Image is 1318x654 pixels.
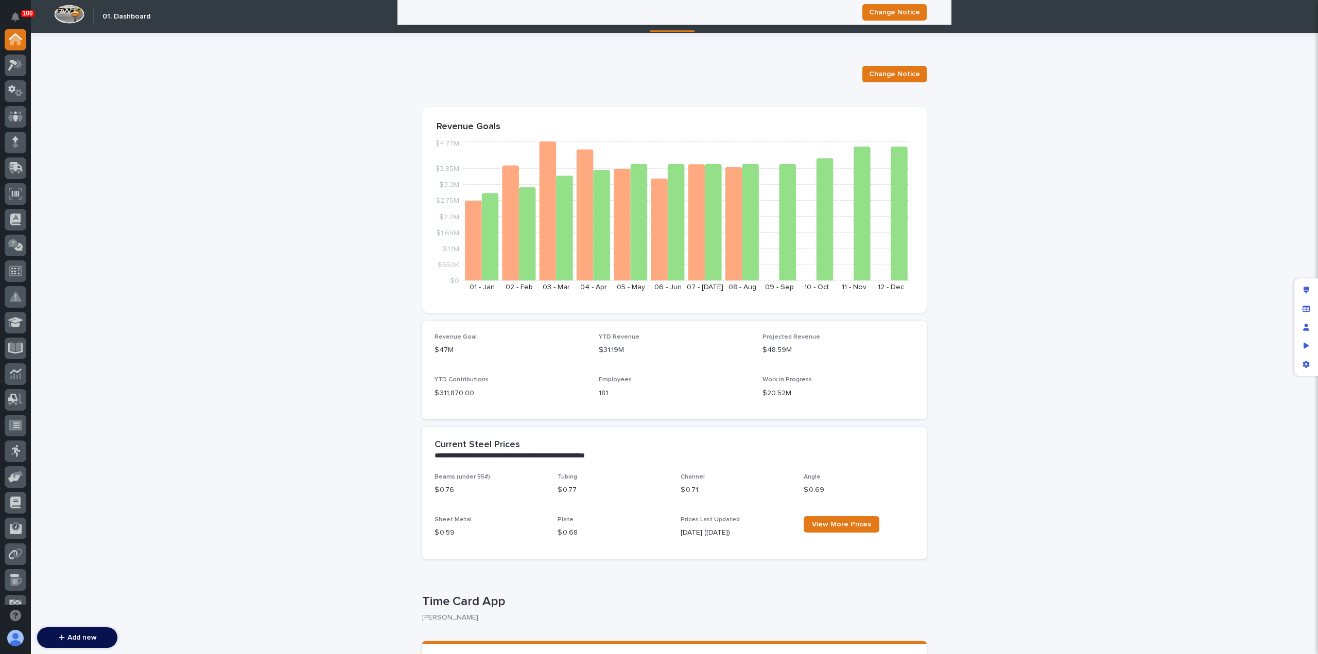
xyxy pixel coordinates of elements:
span: YTD Revenue [599,334,639,340]
tspan: $1.1M [443,245,459,252]
span: Projected Revenue [762,334,820,340]
text: 03 - Mar [543,284,570,291]
span: Work in Progress [762,377,812,383]
h2: Current Steel Prices [435,439,520,451]
span: View More Prices [812,521,871,528]
div: Edit layout [1297,281,1315,299]
p: $20.52M [762,388,914,399]
text: 09 - Sep [765,284,794,291]
tspan: $0 [450,277,459,285]
p: $ 0.68 [558,527,668,538]
span: Prices Last Updated [681,517,740,523]
text: 07 - [DATE] [687,284,723,291]
text: 04 - Apr [580,284,607,291]
p: $48.59M [762,345,914,356]
p: Time Card App [422,594,923,609]
tspan: $2.75M [436,197,459,204]
p: $ 0.71 [681,485,791,496]
p: Revenue Goals [437,121,912,133]
text: 11 - Nov [842,284,866,291]
p: $ 0.69 [804,485,914,496]
text: 05 - May [617,284,645,291]
p: $ 0.76 [435,485,545,496]
text: 06 - Jun [654,284,682,291]
p: [PERSON_NAME] [422,613,918,622]
span: Tubing [558,474,577,480]
p: $47M [435,345,586,356]
tspan: $550K [438,261,459,268]
span: Employees [599,377,632,383]
p: $ 311,870.00 [435,388,586,399]
div: Preview as [1297,337,1315,355]
tspan: $3.85M [435,165,459,172]
tspan: $3.3M [439,181,459,188]
span: Plate [558,517,574,523]
span: Angle [804,474,821,480]
span: YTD Contributions [435,377,489,383]
text: 12 - Dec [878,284,904,291]
div: Manage users [1297,318,1315,337]
a: View More Prices [804,516,879,533]
button: Open support chat [5,605,26,626]
div: App settings [1297,355,1315,374]
p: $31.19M [599,345,751,356]
img: Workspace Logo [54,5,84,24]
span: Channel [681,474,705,480]
button: Add new [37,627,117,648]
text: 02 - Feb [506,284,533,291]
span: Beams (under 55#) [435,474,490,480]
button: Change Notice [862,66,927,82]
span: Revenue Goal [435,334,477,340]
tspan: $2.2M [439,213,459,220]
span: Change Notice [869,69,920,79]
p: 100 [23,10,33,17]
p: 181 [599,388,751,399]
tspan: $4.77M [435,140,459,147]
text: 10 - Oct [804,284,829,291]
button: Notifications [5,6,26,28]
p: $ 0.59 [435,527,545,538]
p: $ 0.77 [558,485,668,496]
p: [DATE] ([DATE]) [681,527,791,538]
div: Notifications100 [13,12,26,29]
span: Sheet Metal [435,517,472,523]
div: Manage fields and data [1297,299,1315,318]
h2: 01. Dashboard [102,12,150,21]
text: 08 - Aug [729,284,756,291]
button: users-avatar [5,627,26,649]
text: 01 - Jan [470,284,495,291]
tspan: $1.65M [436,229,459,236]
